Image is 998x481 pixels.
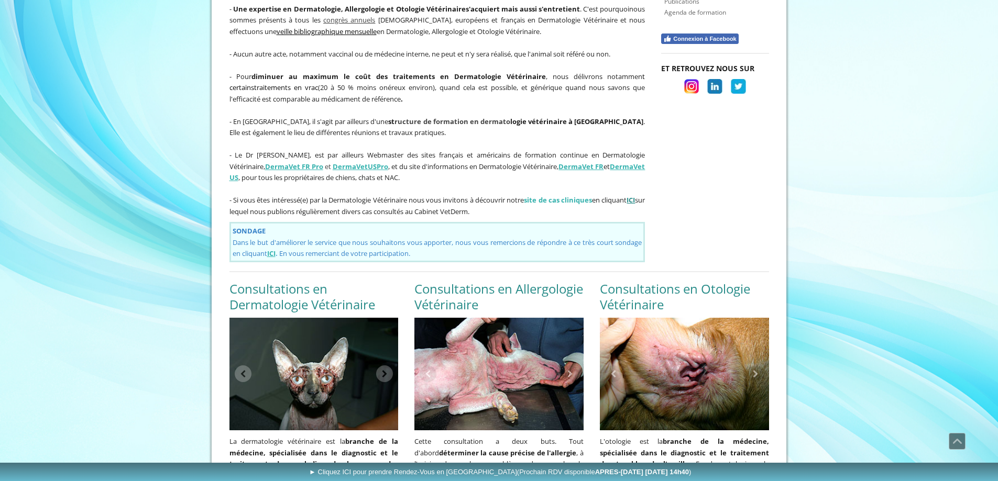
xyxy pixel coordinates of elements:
[251,72,545,81] strong: diminuer au maximum le coût des traitements en Dermatologie Vétérinaire
[949,433,965,449] span: Défiler vers le haut
[661,33,738,44] button: Connexion à Facebook
[580,195,592,205] span: ues
[265,162,323,171] a: DermaVet FR Pro
[229,4,232,14] span: -
[254,83,318,92] a: traitements en vrac
[277,27,377,36] a: veille bibliographique mensuelle
[426,4,466,14] b: Vétérinaire
[229,281,399,312] h2: Consultations en Dermatologie Vétérinaire
[627,195,635,205] a: ICI
[600,281,769,312] h2: Consultations en Otologie Vétérinaire
[333,162,388,171] strong: DermaVet Pro
[333,162,388,171] a: DermaVetUSPro
[684,79,699,94] img: image.jpg
[394,117,510,126] span: ructure de formation en dermato
[233,226,266,236] strong: SONDAGE
[600,437,769,468] strong: branche de la médecine, spécialisée dans le diagnostic et le traitement des troubles de l'oreille
[558,162,604,171] a: DermaVet FR
[664,7,726,17] a: Agenda de formation
[661,63,754,73] strong: ET RETROUVEZ NOUS SUR
[309,468,691,476] span: ► Cliquez ICI pour prendre Rendez-Vous en [GEOGRAPHIC_DATA]
[731,79,746,94] img: image.jpg
[439,448,576,457] strong: déterminer la cause précise de l'allergie
[517,468,692,476] span: (Prochain RDV disponible )
[323,15,375,25] a: congrès annuels
[233,238,642,259] span: Dans le but d'améliorer le service que nous souhaitons vous apporter, nous vous remercions de rép...
[267,249,278,258] span: .
[595,468,689,476] b: APRES-[DATE] [DATE] 14h40
[524,195,592,205] span: site de cas cliniq
[388,117,643,126] strong: st logie vétérinaire à [GEOGRAPHIC_DATA]
[229,117,645,138] span: - En [GEOGRAPHIC_DATA], il s'agit par ailleurs d'une . Elle est également le lieu de différentes ...
[279,249,410,258] span: En vous remerciant de votre participation.
[664,8,726,17] span: Agenda de formation
[368,162,377,171] span: US
[229,15,645,36] span: [DEMOGRAPHIC_DATA], européens et français en Dermatologie Vétérinaire et nous effectuons une en D...
[949,433,966,450] a: Défiler vers le haut
[229,49,610,59] span: - Aucun autre acte, notamment vaccinal ou de médecine interne, ne peut et n'y sera réalisé, que l...
[229,150,645,182] span: - Le Dr [PERSON_NAME], est par ailleurs Webmaster des sites français et américains de formation c...
[267,249,276,258] a: ICI
[229,72,645,104] span: - Pour , nous délivrons notammen (20 à 50 % moins onéreux environ), quand cela est possible, et g...
[233,4,425,14] b: Une expertise en Dermatologie, Allergologie et Otologie
[414,281,584,312] h2: Consultations en Allergologie Vétérinaire
[401,94,403,104] strong: .
[707,79,722,94] img: image.jpg
[325,162,331,171] span: et
[466,4,580,14] b: s'acquiert mais aussi s'entretient
[229,195,645,216] span: - Si vous êtes intéressé(e) par la Dermatologie Vétérinaire nous vous invitons à découvrir notre ...
[580,4,630,14] span: . C'est pourquoi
